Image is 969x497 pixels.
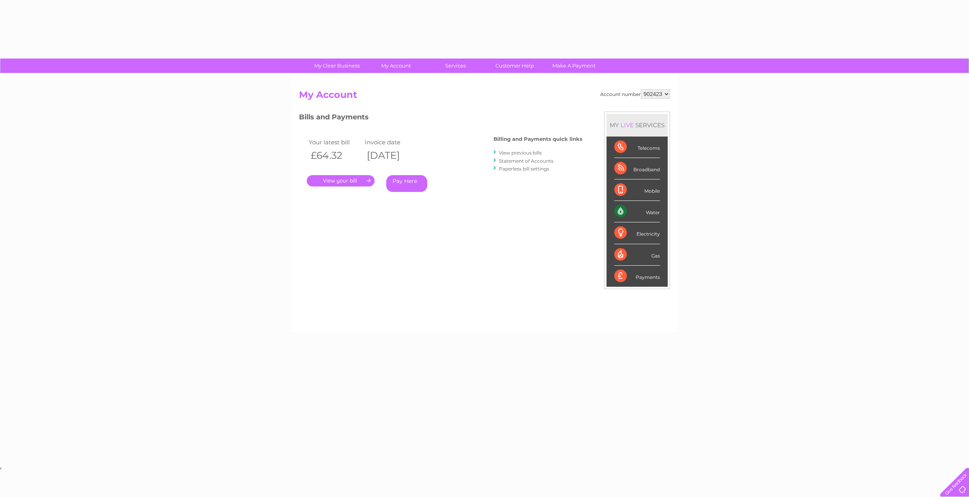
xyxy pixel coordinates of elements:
a: Make A Payment [542,59,606,73]
h4: Billing and Payments quick links [493,136,582,142]
div: Account number [600,89,670,99]
h2: My Account [299,89,670,104]
a: Customer Help [483,59,547,73]
a: Services [423,59,488,73]
th: £64.32 [307,147,363,163]
a: . [307,175,375,186]
div: Electricity [614,222,660,244]
td: Invoice date [363,137,419,147]
div: LIVE [619,121,635,129]
a: My Account [364,59,428,73]
div: MY SERVICES [607,114,668,136]
a: My Clear Business [305,59,369,73]
div: Broadband [614,158,660,179]
th: [DATE] [363,147,419,163]
h3: Bills and Payments [299,112,582,125]
div: Telecoms [614,137,660,158]
a: Statement of Accounts [499,158,553,164]
a: Pay Here [386,175,427,192]
a: Paperless bill settings [499,166,549,172]
a: View previous bills [499,150,542,156]
div: Water [614,201,660,222]
div: Gas [614,244,660,266]
div: Mobile [614,179,660,201]
div: Payments [614,266,660,287]
td: Your latest bill [307,137,363,147]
